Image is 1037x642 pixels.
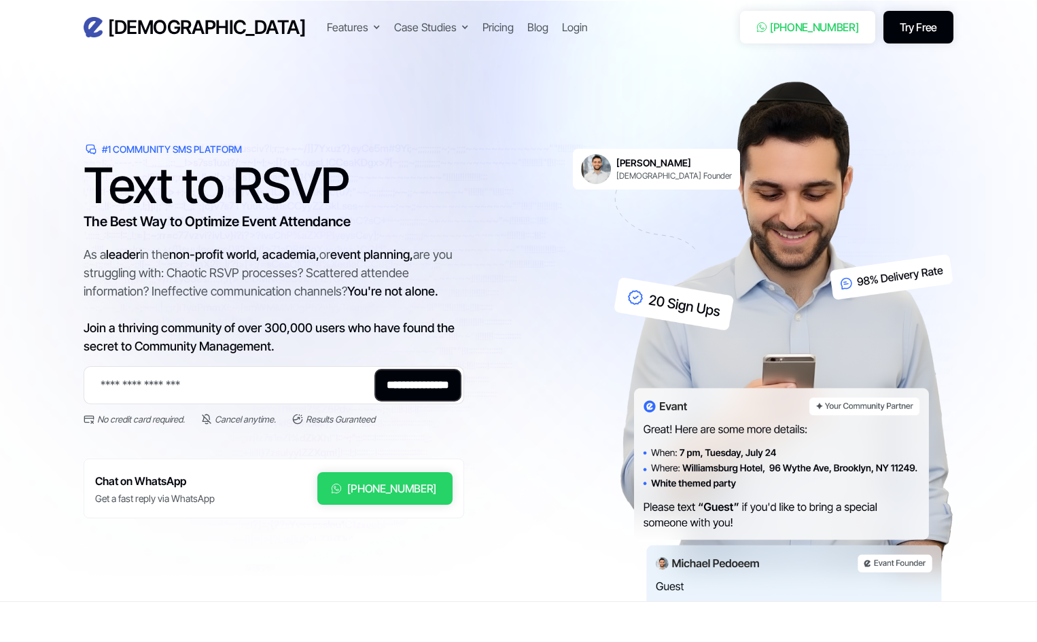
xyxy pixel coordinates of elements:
[482,19,514,35] a: Pricing
[306,412,375,426] div: Results Guranteed
[95,472,215,491] h6: Chat on WhatsApp
[84,366,464,426] form: Email Form 2
[394,19,457,35] div: Case Studies
[527,19,548,35] a: Blog
[317,472,453,505] a: [PHONE_NUMBER]
[84,321,455,353] span: Join a thriving community of over 300,000 users who have found the secret to Community Management.
[883,11,953,43] a: Try Free
[84,245,464,355] div: As a in the or are you struggling with: Chaotic RSVP processes? Scattered attendee information? I...
[84,16,305,39] a: home
[102,143,242,156] div: #1 Community SMS Platform
[95,492,215,505] div: Get a fast reply via WhatsApp
[106,247,140,262] span: leader
[84,211,464,232] h3: The Best Way to Optimize Event Attendance
[740,11,875,43] a: [PHONE_NUMBER]
[330,247,413,262] span: event planning,
[770,19,859,35] div: [PHONE_NUMBER]
[108,16,305,39] h3: [DEMOGRAPHIC_DATA]
[394,19,469,35] div: Case Studies
[347,480,436,497] div: [PHONE_NUMBER]
[215,412,276,426] div: Cancel anytime.
[84,165,464,206] h1: Text to RSVP
[97,412,185,426] div: No credit card required.
[616,157,732,169] h6: [PERSON_NAME]
[573,149,740,190] a: [PERSON_NAME][DEMOGRAPHIC_DATA] Founder
[562,19,588,35] a: Login
[347,284,438,298] span: You're not alone.
[169,247,319,262] span: non-profit world, academia,
[327,19,381,35] div: Features
[616,171,732,181] div: [DEMOGRAPHIC_DATA] Founder
[327,19,368,35] div: Features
